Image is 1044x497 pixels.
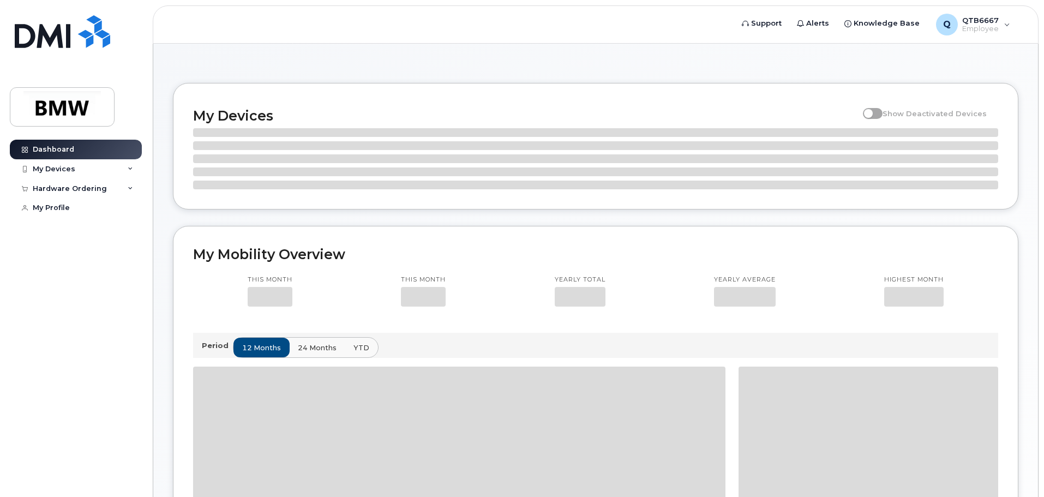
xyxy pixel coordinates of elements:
p: Yearly average [714,276,776,284]
p: Highest month [884,276,944,284]
p: Period [202,340,233,351]
p: This month [248,276,292,284]
p: Yearly total [555,276,605,284]
p: This month [401,276,446,284]
h2: My Mobility Overview [193,246,998,262]
span: YTD [353,343,369,353]
span: 24 months [298,343,337,353]
h2: My Devices [193,107,857,124]
input: Show Deactivated Devices [863,103,872,112]
span: Show Deactivated Devices [883,109,987,118]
